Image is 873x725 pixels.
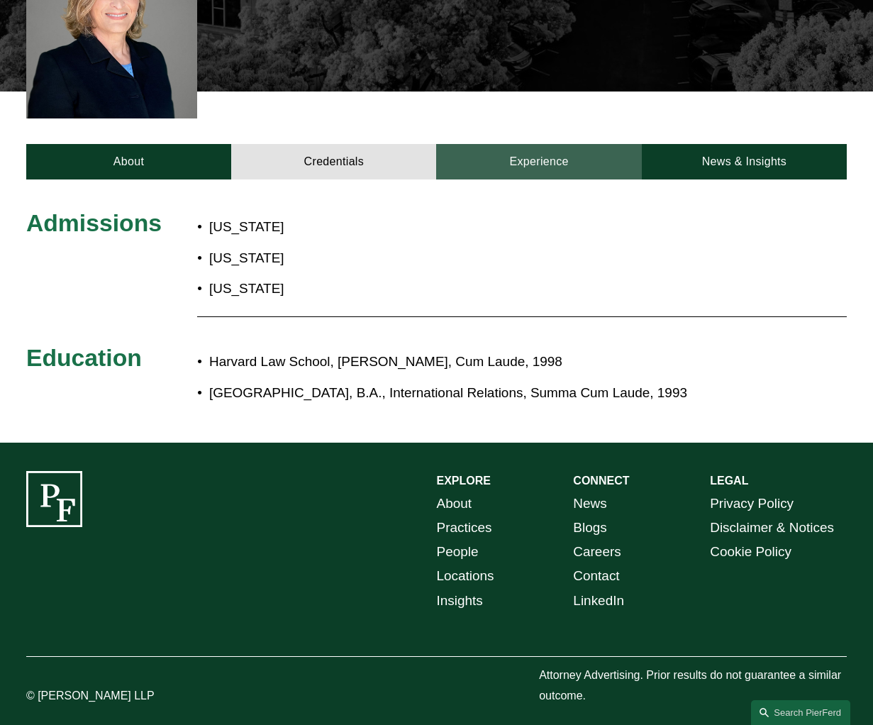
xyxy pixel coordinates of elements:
p: Harvard Law School, [PERSON_NAME], Cum Laude, 1998 [209,350,744,374]
a: Practices [437,516,492,540]
a: Locations [437,564,494,588]
a: People [437,540,479,564]
a: Contact [573,564,619,588]
a: Cookie Policy [710,540,791,564]
a: Careers [573,540,621,564]
a: Credentials [231,144,436,179]
a: LinkedIn [573,589,624,613]
strong: CONNECT [573,475,629,487]
p: [US_STATE] [209,277,505,301]
a: About [26,144,231,179]
p: [GEOGRAPHIC_DATA], B.A., International Relations, Summa Cum Laude, 1993 [209,381,744,405]
a: About [437,492,472,516]
a: Experience [436,144,641,179]
p: Attorney Advertising. Prior results do not guarantee a similar outcome. [539,665,847,707]
strong: EXPLORE [437,475,491,487]
span: Education [26,344,142,371]
a: Privacy Policy [710,492,794,516]
a: Insights [437,589,483,613]
p: [US_STATE] [209,246,505,270]
a: Search this site [751,700,850,725]
p: [US_STATE] [209,215,505,239]
span: Admissions [26,209,162,236]
a: News [573,492,606,516]
a: News & Insights [642,144,847,179]
strong: LEGAL [710,475,748,487]
a: Disclaimer & Notices [710,516,834,540]
a: Blogs [573,516,606,540]
p: © [PERSON_NAME] LLP [26,686,197,707]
